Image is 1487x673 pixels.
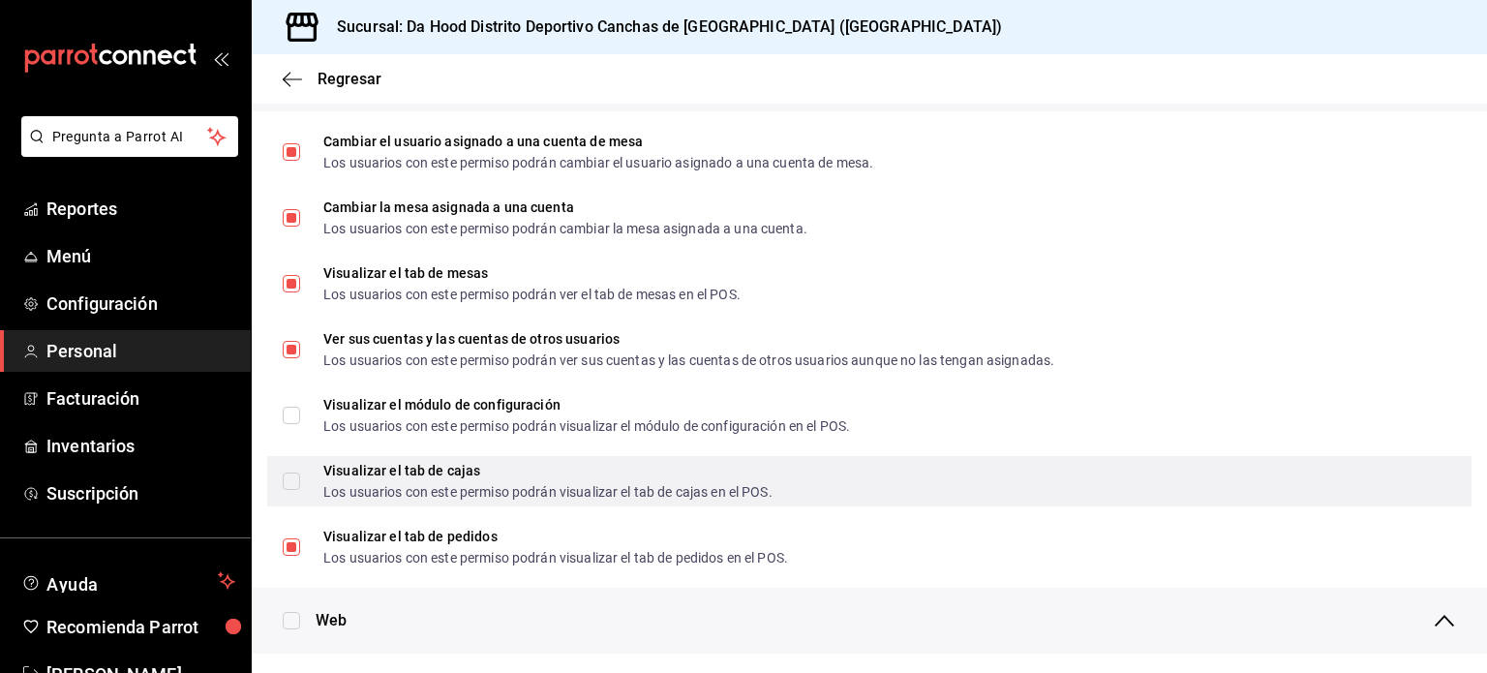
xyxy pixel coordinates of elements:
[323,530,788,543] div: Visualizar el tab de pedidos
[46,243,235,269] span: Menú
[14,140,238,161] a: Pregunta a Parrot AI
[323,398,850,412] div: Visualizar el módulo de configuración
[323,353,1054,367] div: Los usuarios con este permiso podrán ver sus cuentas y las cuentas de otros usuarios aunque no la...
[323,419,850,433] div: Los usuarios con este permiso podrán visualizar el módulo de configuración en el POS.
[46,385,235,412] span: Facturación
[46,569,210,593] span: Ayuda
[21,116,238,157] button: Pregunta a Parrot AI
[323,135,873,148] div: Cambiar el usuario asignado a una cuenta de mesa
[323,222,807,235] div: Los usuarios con este permiso podrán cambiar la mesa asignada a una cuenta.
[323,485,773,499] div: Los usuarios con este permiso podrán visualizar el tab de cajas en el POS.
[46,480,235,506] span: Suscripción
[323,266,741,280] div: Visualizar el tab de mesas
[213,50,228,66] button: open_drawer_menu
[52,127,208,147] span: Pregunta a Parrot AI
[323,156,873,169] div: Los usuarios con este permiso podrán cambiar el usuario asignado a una cuenta de mesa.
[283,70,381,88] button: Regresar
[323,551,788,565] div: Los usuarios con este permiso podrán visualizar el tab de pedidos en el POS.
[323,288,741,301] div: Los usuarios con este permiso podrán ver el tab de mesas en el POS.
[46,196,235,222] span: Reportes
[318,70,381,88] span: Regresar
[323,332,1054,346] div: Ver sus cuentas y las cuentas de otros usuarios
[316,609,347,632] span: Web
[46,433,235,459] span: Inventarios
[46,291,235,317] span: Configuración
[321,15,1002,39] h3: Sucursal: Da Hood Distrito Deportivo Canchas de [GEOGRAPHIC_DATA] ([GEOGRAPHIC_DATA])
[323,200,807,214] div: Cambiar la mesa asignada a una cuenta
[46,338,235,364] span: Personal
[323,464,773,477] div: Visualizar el tab de cajas
[46,614,235,640] span: Recomienda Parrot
